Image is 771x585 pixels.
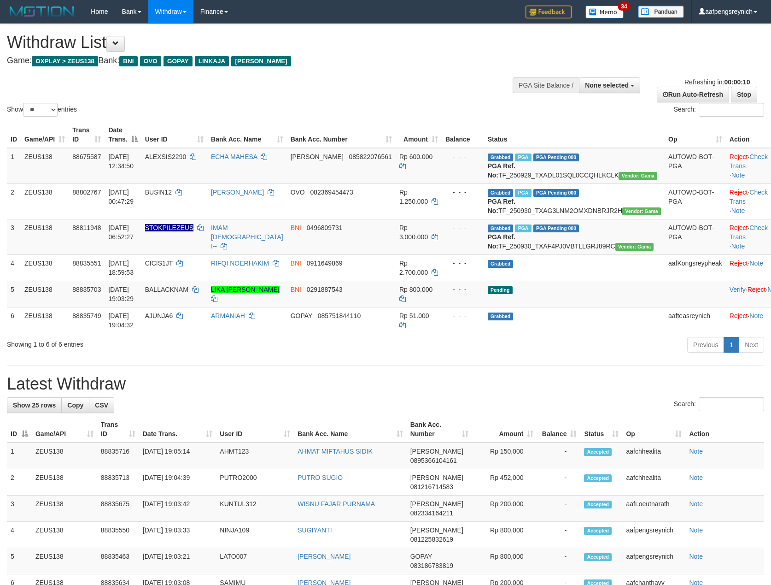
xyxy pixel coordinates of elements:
span: [DATE] 12:34:50 [108,153,134,170]
a: Previous [687,337,724,353]
a: Next [739,337,764,353]
span: [PERSON_NAME] [291,153,344,160]
a: Note [731,207,745,214]
span: Marked by aafsreyleap [515,189,531,197]
td: Rp 800,000 [472,548,537,574]
a: AHMAT MIFTAHUS SIDIK [298,448,373,455]
a: Note [749,260,763,267]
span: Refreshing in: [684,78,750,86]
span: Copy 081225832619 to clipboard [410,536,453,543]
span: 88802767 [72,189,101,196]
td: 1 [7,443,32,469]
label: Search: [674,103,764,117]
a: ECHA MAHESA [211,153,257,160]
td: PUTRO2000 [216,469,294,496]
div: Showing 1 to 6 of 6 entries [7,336,315,349]
a: Note [689,500,703,508]
span: None selected [585,82,629,89]
td: 3 [7,219,21,254]
span: Rp 800.000 [399,286,432,293]
span: Accepted [584,501,612,508]
b: PGA Ref. No: [488,198,515,214]
span: AJUNJA6 [145,312,173,319]
td: [DATE] 19:03:21 [139,548,216,574]
a: Reject [730,224,748,231]
h4: Game: Bank: [7,56,505,65]
span: Pending [488,286,513,294]
a: Check Trans [730,224,768,241]
td: TF_250930_TXAG3LNM2OMXDNBRJR2H [484,183,665,219]
a: ARMANIAH [211,312,245,319]
span: Copy 0895366104161 to clipboard [410,457,457,464]
a: Show 25 rows [7,397,62,413]
td: 5 [7,548,32,574]
td: ZEUS138 [21,183,69,219]
td: LATO007 [216,548,294,574]
span: Rp 51.000 [399,312,429,319]
span: BUSIN12 [145,189,172,196]
h1: Latest Withdraw [7,375,764,393]
a: RIFQI NOERHAKIM [211,260,269,267]
div: - - - [445,152,480,161]
td: - [537,469,580,496]
span: Copy 0291887543 to clipboard [307,286,343,293]
td: 88835550 [97,522,139,548]
span: Rp 3.000.000 [399,224,428,241]
td: [DATE] 19:04:39 [139,469,216,496]
span: LINKAJA [195,56,229,66]
th: Status: activate to sort column ascending [580,416,622,443]
td: 5 [7,281,21,307]
span: CSV [95,402,108,409]
a: IMAM [DEMOGRAPHIC_DATA] I-- [211,224,283,250]
label: Show entries [7,103,77,117]
th: Balance [442,122,484,148]
div: - - - [445,259,480,268]
span: PGA Pending [533,189,579,197]
span: [PERSON_NAME] [231,56,291,66]
td: ZEUS138 [32,443,97,469]
a: Stop [731,87,757,102]
span: Marked by aafsreyleap [515,225,531,232]
img: Button%20Memo.svg [585,6,624,18]
th: Bank Acc. Number: activate to sort column ascending [407,416,472,443]
span: Rp 600.000 [399,153,432,160]
a: LIKA [PERSON_NAME] [211,286,280,293]
span: Rp 2.700.000 [399,260,428,276]
span: Grabbed [488,225,514,232]
th: Amount: activate to sort column ascending [396,122,442,148]
img: panduan.png [638,6,684,18]
th: Bank Acc. Name: activate to sort column ascending [207,122,287,148]
span: GOPAY [164,56,193,66]
span: Grabbed [488,313,514,320]
th: Bank Acc. Number: activate to sort column ascending [287,122,396,148]
a: Note [689,448,703,455]
img: Feedback.jpg [526,6,572,18]
td: Rp 452,000 [472,469,537,496]
td: aafpengsreynich [622,522,685,548]
span: Accepted [584,553,612,561]
td: 1 [7,148,21,184]
th: Bank Acc. Name: activate to sort column ascending [294,416,407,443]
span: Copy [67,402,83,409]
span: [DATE] 19:03:29 [108,286,134,302]
span: 88835703 [72,286,101,293]
td: ZEUS138 [21,254,69,281]
a: Copy [61,397,89,413]
input: Search: [699,397,764,411]
td: 2 [7,469,32,496]
a: Check Trans [730,153,768,170]
div: - - - [445,188,480,197]
td: - [537,522,580,548]
span: BALLACKNAM [145,286,188,293]
td: ZEUS138 [21,307,69,333]
span: OVO [140,56,161,66]
span: BNI [291,224,301,231]
th: Game/API: activate to sort column ascending [21,122,69,148]
td: TF_250930_TXAF4PJ0VBTLLGRJ89RC [484,219,665,254]
td: 3 [7,496,32,522]
a: SUGIYANTI [298,526,332,534]
td: NINJA109 [216,522,294,548]
span: Grabbed [488,189,514,197]
td: aafpengsreynich [622,548,685,574]
a: Note [689,474,703,481]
